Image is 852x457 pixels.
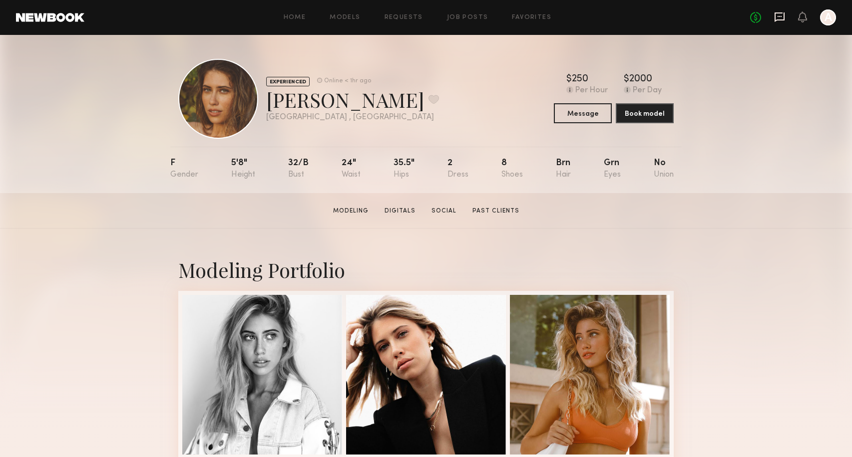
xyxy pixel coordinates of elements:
[231,159,255,179] div: 5'8"
[575,86,608,95] div: Per Hour
[381,207,420,216] a: Digitals
[554,103,612,123] button: Message
[288,159,309,179] div: 32/b
[572,74,588,84] div: 250
[616,103,674,123] button: Book model
[556,159,571,179] div: Brn
[330,14,360,21] a: Models
[604,159,621,179] div: Grn
[501,159,523,179] div: 8
[447,14,488,21] a: Job Posts
[447,159,468,179] div: 2
[266,86,439,113] div: [PERSON_NAME]
[654,159,674,179] div: No
[394,159,415,179] div: 35.5"
[468,207,523,216] a: Past Clients
[266,77,310,86] div: EXPERIENCED
[820,9,836,25] a: A
[266,113,439,122] div: [GEOGRAPHIC_DATA] , [GEOGRAPHIC_DATA]
[633,86,662,95] div: Per Day
[566,74,572,84] div: $
[427,207,460,216] a: Social
[284,14,306,21] a: Home
[629,74,652,84] div: 2000
[329,207,373,216] a: Modeling
[624,74,629,84] div: $
[385,14,423,21] a: Requests
[178,256,674,283] div: Modeling Portfolio
[170,159,198,179] div: F
[512,14,551,21] a: Favorites
[324,78,371,84] div: Online < 1hr ago
[342,159,361,179] div: 24"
